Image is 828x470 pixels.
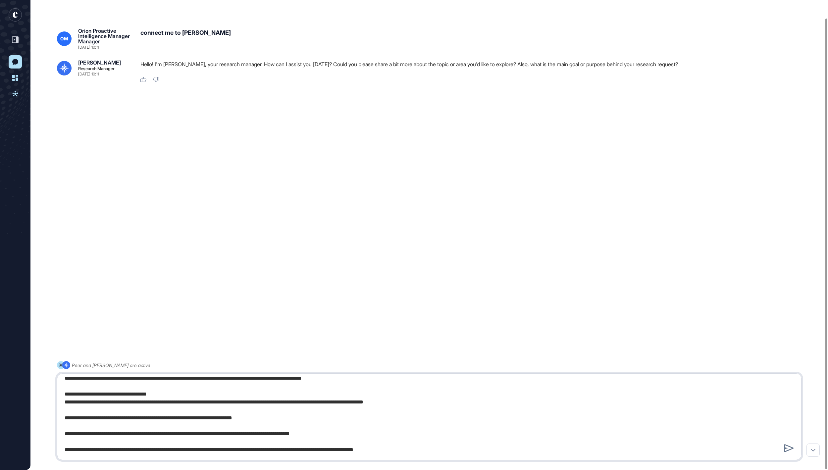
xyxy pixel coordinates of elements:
[78,28,130,44] div: Orion Proactive Intelligence Manager Manager
[60,36,68,41] span: OM
[78,60,121,65] div: [PERSON_NAME]
[72,361,150,369] div: Peer and [PERSON_NAME] are active
[78,45,99,49] div: [DATE] 10:11
[78,67,115,71] div: Research Manager
[140,60,807,69] p: Hello! I'm [PERSON_NAME], your research manager. How can I assist you [DATE]? Could you please sh...
[140,28,807,49] div: connect me to [PERSON_NAME]
[9,8,22,22] div: entrapeer-logo
[78,72,99,76] div: [DATE] 10:11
